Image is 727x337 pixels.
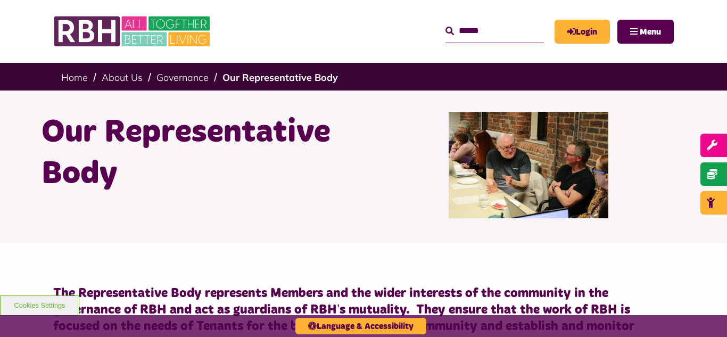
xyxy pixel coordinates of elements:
button: Navigation [617,20,674,44]
a: Home [61,71,88,84]
iframe: Netcall Web Assistant for live chat [679,289,727,337]
span: Menu [640,28,661,36]
a: MyRBH [555,20,610,44]
a: Governance [156,71,209,84]
h1: Our Representative Body [42,112,356,195]
a: About Us [102,71,143,84]
a: Our Representative Body [222,71,338,84]
button: Language & Accessibility [295,318,426,334]
img: RBH [53,11,213,52]
img: Rep Body [449,112,608,218]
